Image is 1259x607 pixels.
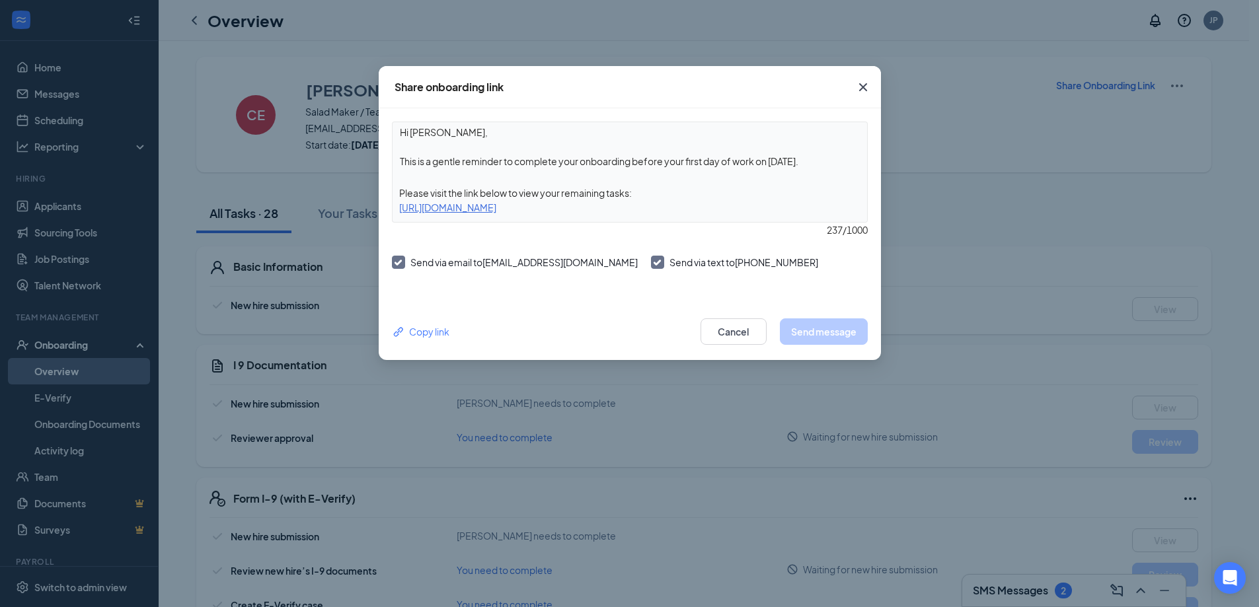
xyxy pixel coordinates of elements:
[701,318,767,345] button: Cancel
[392,223,868,237] div: 237 / 1000
[392,324,449,339] div: Copy link
[393,200,867,215] div: [URL][DOMAIN_NAME]
[855,79,871,95] svg: Cross
[669,256,818,268] span: Send via text to [PHONE_NUMBER]
[392,325,406,339] svg: Link
[395,80,504,94] div: Share onboarding link
[392,324,449,339] button: Link Copy link
[845,66,881,108] button: Close
[393,186,867,200] div: Please visit the link below to view your remaining tasks:
[410,256,638,268] span: Send via email to [EMAIL_ADDRESS][DOMAIN_NAME]
[780,318,868,345] button: Send message
[393,122,867,171] textarea: Hi [PERSON_NAME], This is a gentle reminder to complete your onboarding before your first day of ...
[1214,562,1246,594] div: Open Intercom Messenger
